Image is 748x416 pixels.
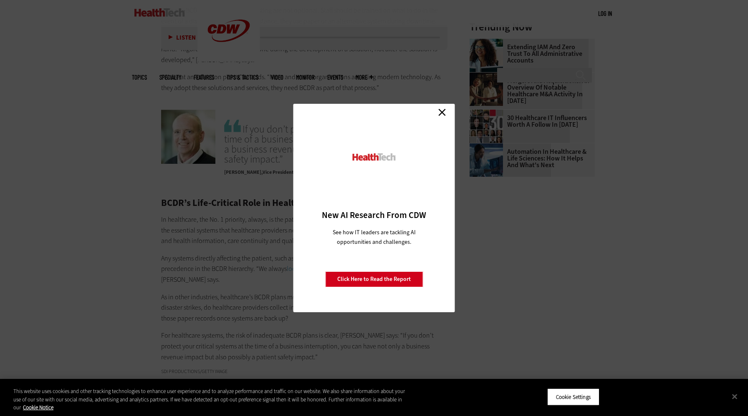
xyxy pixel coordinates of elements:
[23,404,53,411] a: More information about your privacy
[13,387,412,412] div: This website uses cookies and other tracking technologies to enhance user experience and to analy...
[323,228,426,247] p: See how IT leaders are tackling AI opportunities and challenges.
[325,271,423,287] a: Click Here to Read the Report
[351,153,397,161] img: HealthTech_0.png
[308,209,440,221] h3: New AI Research From CDW
[436,106,448,118] a: Close
[725,387,744,406] button: Close
[547,388,599,406] button: Cookie Settings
